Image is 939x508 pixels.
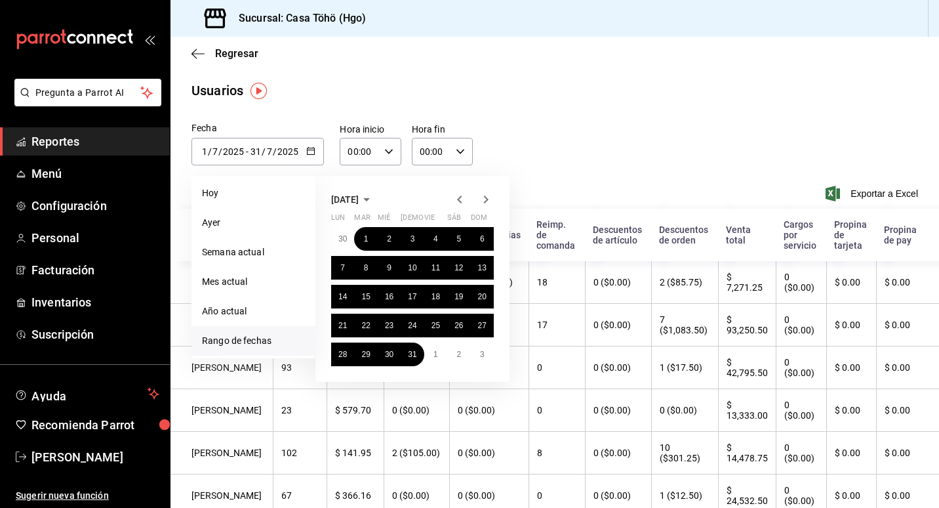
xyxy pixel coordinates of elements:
[191,208,315,238] li: Ayer
[361,292,370,301] abbr: 15 de julio de 2025
[338,321,347,330] abbr: 21 de julio de 2025
[433,234,438,243] abbr: 4 de julio de 2025
[385,321,393,330] abbr: 23 de julio de 2025
[385,350,393,359] abbr: 30 de julio de 2025
[327,432,384,475] th: $ 141.95
[14,79,161,106] button: Pregunta a Parrot AI
[378,314,401,337] button: 23 de julio de 2025
[826,304,877,347] th: $ 0.00
[327,389,384,432] th: $ 579.70
[471,285,494,308] button: 20 de julio de 2025
[585,347,652,389] th: 0 ($0.00)
[529,304,585,347] th: 17
[273,347,327,389] th: 93
[424,227,447,251] button: 4 de julio de 2025
[378,227,401,251] button: 2 de julio de 2025
[718,209,776,261] th: Venta total
[776,432,826,475] th: 0 ($0.00)
[170,209,273,261] th: Nombre
[471,213,487,227] abbr: domingo
[826,209,877,261] th: Propina de tarjeta
[585,304,652,347] th: 0 ($0.00)
[876,389,939,432] th: $ 0.00
[170,389,273,432] th: [PERSON_NAME]
[718,389,776,432] th: $ 13,333.00
[338,234,347,243] abbr: 30 de junio de 2025
[250,83,267,99] img: Tooltip marker
[170,304,273,347] th: [PERSON_NAME]
[201,146,208,157] input: Day
[191,81,243,100] div: Usuarios
[529,389,585,432] th: 0
[331,192,374,207] button: [DATE]
[191,121,324,135] div: Fecha
[447,227,470,251] button: 5 de julio de 2025
[529,209,585,261] th: Reimp. de comanda
[408,263,416,272] abbr: 10 de julio de 2025
[471,343,494,366] button: 3 de agosto de 2025
[331,194,359,205] span: [DATE]
[208,146,212,157] span: /
[718,347,776,389] th: $ 42,795.50
[718,432,776,475] th: $ 14,478.75
[401,213,478,227] abbr: jueves
[471,227,494,251] button: 6 de julio de 2025
[31,326,159,343] span: Suscripción
[331,314,354,337] button: 21 de julio de 2025
[361,350,370,359] abbr: 29 de julio de 2025
[424,256,447,280] button: 11 de julio de 2025
[447,314,470,337] button: 26 de julio de 2025
[340,125,401,134] label: Hora inicio
[456,350,461,359] abbr: 2 de agosto de 2025
[387,263,391,272] abbr: 9 de julio de 2025
[31,416,159,434] span: Recomienda Parrot
[776,347,826,389] th: 0 ($0.00)
[31,261,159,279] span: Facturación
[401,314,424,337] button: 24 de julio de 2025
[478,292,487,301] abbr: 20 de julio de 2025
[340,263,345,272] abbr: 7 de julio de 2025
[651,261,717,304] th: 2 ($85.75)
[471,256,494,280] button: 13 de julio de 2025
[354,213,370,227] abbr: martes
[424,213,435,227] abbr: viernes
[718,304,776,347] th: $ 93,250.50
[408,321,416,330] abbr: 24 de julio de 2025
[250,146,262,157] input: Day
[384,432,449,475] th: 2 ($105.00)
[361,321,370,330] abbr: 22 de julio de 2025
[585,389,652,432] th: 0 ($0.00)
[273,432,327,475] th: 102
[364,263,369,272] abbr: 8 de julio de 2025
[191,47,258,60] button: Regresar
[478,263,487,272] abbr: 13 de julio de 2025
[215,47,258,60] span: Regresar
[431,321,440,330] abbr: 25 de julio de 2025
[828,186,918,201] button: Exportar a Excel
[876,432,939,475] th: $ 0.00
[331,256,354,280] button: 7 de julio de 2025
[651,304,717,347] th: 7 ($1,083.50)
[401,343,424,366] button: 31 de julio de 2025
[266,146,273,157] input: Month
[447,256,470,280] button: 12 de julio de 2025
[424,314,447,337] button: 25 de julio de 2025
[529,261,585,304] th: 18
[228,11,366,26] h3: Sucursal: Casa Töhö (Hgo)
[401,227,424,251] button: 3 de julio de 2025
[651,432,717,475] th: 10 ($301.25)
[378,285,401,308] button: 16 de julio de 2025
[354,285,377,308] button: 15 de julio de 2025
[384,389,449,432] th: 0 ($0.00)
[354,256,377,280] button: 8 de julio de 2025
[826,389,877,432] th: $ 0.00
[447,213,461,227] abbr: sábado
[449,432,529,475] th: 0 ($0.00)
[191,238,315,267] li: Semana actual
[378,343,401,366] button: 30 de julio de 2025
[431,292,440,301] abbr: 18 de julio de 2025
[826,432,877,475] th: $ 0.00
[529,347,585,389] th: 0
[447,343,470,366] button: 2 de agosto de 2025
